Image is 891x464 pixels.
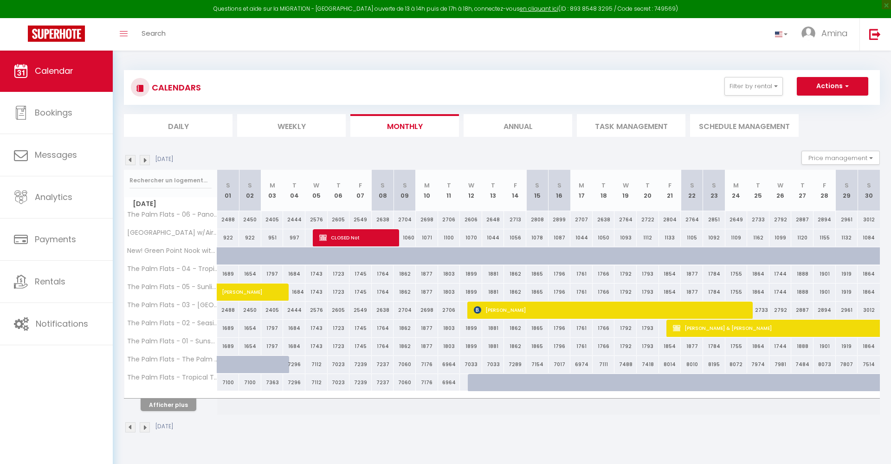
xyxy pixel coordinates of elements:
div: 1877 [416,284,438,301]
div: 1133 [659,229,681,246]
th: 10 [416,170,438,211]
abbr: W [777,181,783,190]
div: 922 [239,229,261,246]
div: 1060 [394,229,416,246]
th: 29 [836,170,858,211]
div: 1132 [836,229,858,246]
div: 2808 [526,211,549,228]
abbr: W [623,181,629,190]
div: 2576 [305,211,328,228]
div: 2707 [570,211,593,228]
div: 2488 [217,302,239,319]
div: 1761 [570,320,593,337]
div: 2605 [328,211,350,228]
abbr: S [381,181,385,190]
abbr: M [579,181,584,190]
div: 1881 [482,320,504,337]
span: The Palm Flats - 04 - Tropical Paradise [126,265,219,272]
th: 02 [239,170,261,211]
div: 1792 [614,338,637,355]
abbr: F [359,181,362,190]
th: 28 [814,170,836,211]
div: 1864 [747,284,769,301]
div: 1793 [637,320,659,337]
span: [PERSON_NAME] [474,301,749,319]
div: 2450 [239,302,261,319]
div: 1764 [372,320,394,337]
div: 1744 [769,284,792,301]
span: The Palm Flats - 02 - Seaside bliss [126,320,219,327]
div: 1654 [239,338,261,355]
div: 1744 [769,338,792,355]
div: 1050 [593,229,615,246]
div: 7112 [305,356,328,373]
div: 1689 [217,320,239,337]
div: 1864 [858,265,880,283]
div: 1854 [659,284,681,301]
abbr: F [668,181,671,190]
div: 922 [217,229,239,246]
abbr: S [690,181,694,190]
div: 1092 [703,229,725,246]
span: Messages [35,149,77,161]
div: 1877 [681,338,703,355]
div: 1084 [858,229,880,246]
th: 26 [769,170,792,211]
div: 1745 [349,338,372,355]
div: 1793 [637,284,659,301]
div: 1071 [416,229,438,246]
div: 2450 [239,211,261,228]
abbr: T [601,181,606,190]
div: 1862 [394,265,416,283]
abbr: F [823,181,826,190]
img: logout [869,28,881,40]
div: 1792 [614,265,637,283]
th: 13 [482,170,504,211]
div: 2576 [305,302,328,319]
div: 1744 [769,265,792,283]
div: 1070 [460,229,482,246]
span: [PERSON_NAME] [222,278,286,296]
div: 2804 [659,211,681,228]
div: 2733 [747,211,769,228]
button: Afficher plus [141,399,196,411]
span: Notifications [36,318,88,329]
div: 1099 [769,229,792,246]
div: 7060 [394,356,416,373]
th: 05 [305,170,328,211]
li: Annual [464,114,572,137]
div: 2698 [416,211,438,228]
th: 07 [349,170,372,211]
div: 1803 [438,265,460,283]
div: 1745 [349,320,372,337]
div: 1881 [482,265,504,283]
div: 7239 [349,356,372,373]
div: 1803 [438,338,460,355]
th: 08 [372,170,394,211]
div: 2704 [394,211,416,228]
abbr: S [845,181,849,190]
div: 1755 [725,284,748,301]
span: New! Green Point Nook with A/C & Workstation [126,247,219,254]
div: 1877 [681,265,703,283]
div: 1689 [217,338,239,355]
span: CLOSED Not [319,229,394,246]
th: 22 [681,170,703,211]
div: 2713 [504,211,526,228]
div: 1899 [460,284,482,301]
div: 1888 [791,265,814,283]
div: 2887 [791,302,814,319]
abbr: T [646,181,650,190]
th: 14 [504,170,526,211]
abbr: S [712,181,716,190]
div: 1087 [549,229,571,246]
div: 7154 [526,356,549,373]
div: 1881 [482,338,504,355]
div: 1862 [504,265,526,283]
div: 2961 [836,211,858,228]
div: 1877 [681,284,703,301]
div: 1854 [659,338,681,355]
span: The Palm Flats - The Palm Peak Triplex w/ Mountain views [126,356,219,363]
a: ... Amina [794,18,859,51]
button: Price management [801,151,880,165]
